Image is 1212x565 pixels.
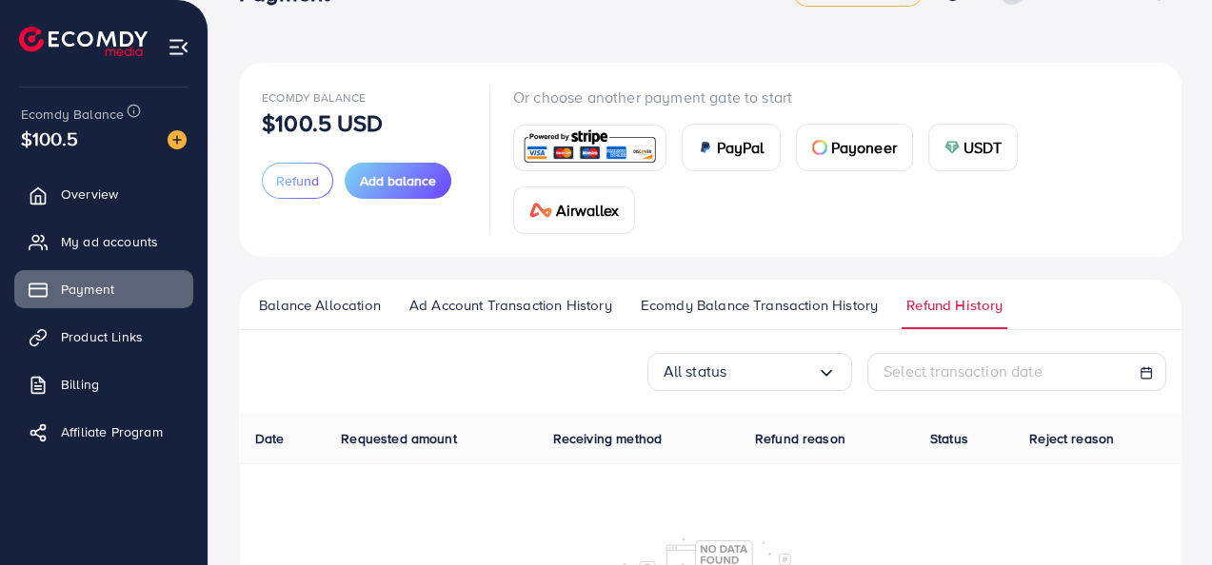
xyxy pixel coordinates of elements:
[556,199,619,222] span: Airwallex
[513,86,1159,108] p: Or choose another payment gate to start
[14,365,193,403] a: Billing
[262,89,366,106] span: Ecomdy Balance
[360,171,436,190] span: Add balance
[61,280,114,299] span: Payment
[726,357,817,386] input: Search for option
[168,36,189,58] img: menu
[796,124,913,171] a: cardPayoneer
[520,127,660,168] img: card
[755,429,845,448] span: Refund reason
[61,375,99,394] span: Billing
[553,429,663,448] span: Receiving method
[14,223,193,261] a: My ad accounts
[276,171,319,190] span: Refund
[409,295,612,316] span: Ad Account Transaction History
[513,125,666,171] a: card
[262,163,333,199] button: Refund
[14,175,193,213] a: Overview
[14,270,193,308] a: Payment
[168,130,187,149] img: image
[21,125,78,152] span: $100.5
[345,163,451,199] button: Add balance
[21,105,124,124] span: Ecomdy Balance
[698,140,713,155] img: card
[341,429,457,448] span: Requested amount
[884,360,1043,381] span: Select transaction date
[944,140,960,155] img: card
[259,295,381,316] span: Balance Allocation
[682,124,781,171] a: cardPayPal
[255,429,285,448] span: Date
[641,295,878,316] span: Ecomdy Balance Transaction History
[14,318,193,356] a: Product Links
[262,111,384,134] p: $100.5 USD
[1029,429,1114,448] span: Reject reason
[664,357,727,386] span: All status
[14,413,193,451] a: Affiliate Program
[906,295,1003,316] span: Refund History
[529,203,552,218] img: card
[930,429,968,448] span: Status
[19,27,148,56] img: logo
[61,327,143,346] span: Product Links
[812,140,827,155] img: card
[61,232,158,251] span: My ad accounts
[61,185,118,204] span: Overview
[928,124,1019,171] a: cardUSDT
[1131,479,1198,551] iframe: Chat
[513,186,635,234] a: cardAirwallex
[964,136,1003,159] span: USDT
[717,136,765,159] span: PayPal
[61,422,163,441] span: Affiliate Program
[647,353,853,391] div: Search for option
[831,136,897,159] span: Payoneer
